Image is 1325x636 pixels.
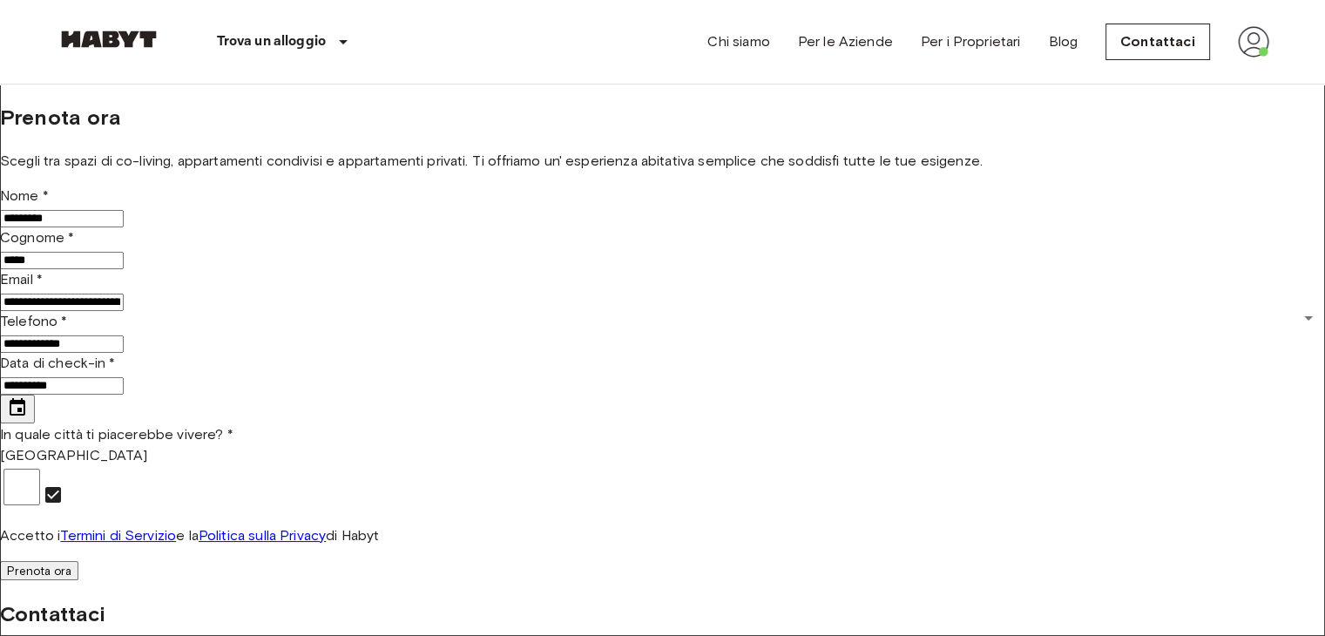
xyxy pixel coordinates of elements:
p: Trova un alloggio [217,31,327,52]
a: Chi siamo [707,31,769,52]
img: Habyt [57,30,161,48]
a: Per i Proprietari [921,31,1021,52]
a: Contattaci [1105,24,1210,60]
a: Politica sulla Privacy [199,527,326,544]
a: Blog [1048,31,1078,52]
input: Accetto iTermini di Servizioe laPolitica sulla Privacydi Habyt [3,469,40,505]
img: avatar [1238,26,1269,58]
a: Per le Aziende [798,31,893,52]
a: Termini di Servizio [60,527,176,544]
